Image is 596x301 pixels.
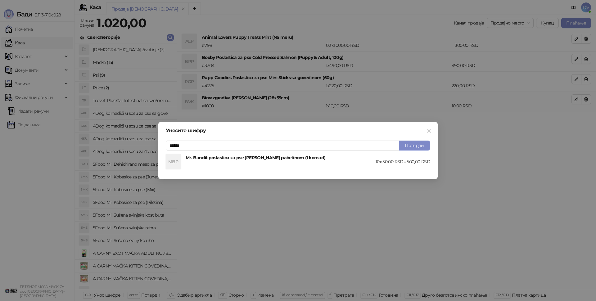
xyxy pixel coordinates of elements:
div: Унесите шифру [166,128,430,133]
button: Close [424,126,434,136]
div: 10 x 50,00 RSD = 500,00 RSD [376,158,430,165]
span: close [427,128,431,133]
span: Close [424,128,434,133]
div: MBP [166,154,181,169]
h4: Mr. Bandit poslastica za pse [PERSON_NAME] pačetinom (1 komad) [186,154,376,161]
button: Потврди [399,141,430,150]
